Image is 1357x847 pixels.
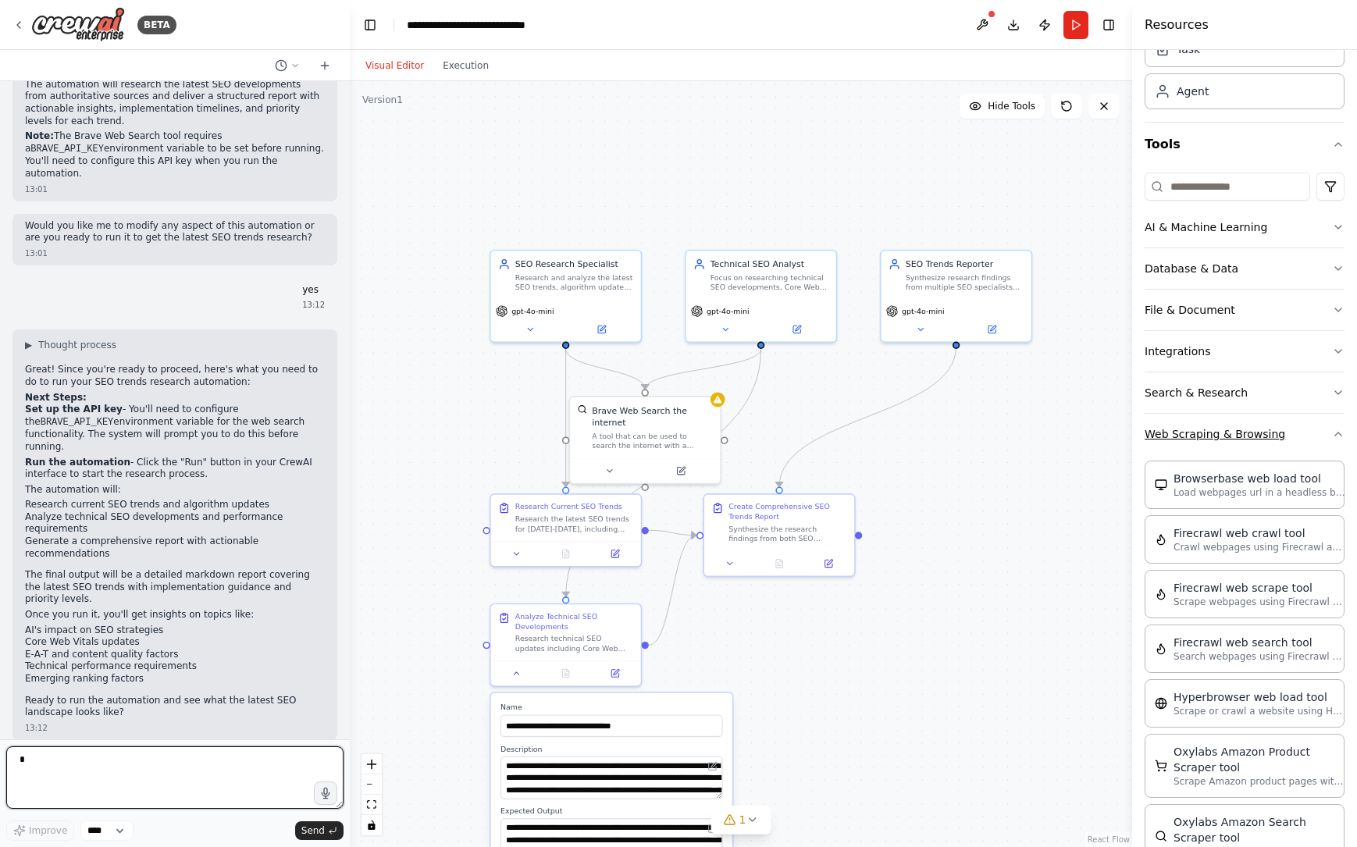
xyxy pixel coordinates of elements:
div: Research Current SEO Trends [515,502,622,511]
label: Name [500,703,722,712]
span: gpt-4o-mini [511,306,554,315]
label: Description [500,744,722,753]
g: Edge from c0f2f86f-b85d-4775-bcf7-be45b026cb46 to a73a0df7-fe1f-475c-8b62-b59a4926ccdf [649,525,696,542]
button: toggle interactivity [362,815,382,835]
button: Send [295,821,344,840]
button: Hide left sidebar [359,14,381,36]
strong: Next Steps: [25,392,87,403]
div: Technical SEO AnalystFocus on researching technical SEO developments, Core Web Vitals updates, cr... [685,250,837,343]
div: Research technical SEO updates including Core Web Vitals changes, Google's crawling and indexing ... [515,634,634,653]
code: BRAVE_API_KEY [30,144,104,155]
div: Oxylabs Amazon Search Scraper tool [1174,814,1345,845]
button: Tools [1145,123,1345,166]
div: SEO Research Specialist [515,258,634,271]
button: No output available [753,557,805,571]
g: Edge from 5591a9b7-bd81-493c-9f13-df865a4be770 to c0f2f86f-b85d-4775-bcf7-be45b026cb46 [560,349,572,487]
p: Great! Since you're ready to proceed, here's what you need to do to run your SEO trends research ... [25,364,325,388]
button: Click to speak your automation idea [314,781,337,805]
code: BRAVE_API_KEY [41,417,114,428]
p: The final output will be a detailed markdown report covering the latest SEO trends with implement... [25,569,325,606]
li: E-A-T and content quality factors [25,649,325,661]
div: Hyperbrowser web load tool [1174,689,1345,705]
span: Send [301,824,325,837]
button: Open in side panel [567,322,636,337]
button: Open in editor [706,759,721,774]
p: - You'll need to configure the environment variable for the web search functionality. The system ... [25,404,325,453]
button: ▶Thought process [25,339,116,351]
div: Technical SEO Analyst [711,258,829,271]
button: fit view [362,795,382,815]
p: Scrape webpages using Firecrawl and return the contents [1174,596,1345,608]
div: Agent [1177,84,1209,99]
li: Emerging ranking factors [25,673,325,685]
button: AI & Machine Learning [1145,207,1345,247]
span: Improve [29,824,67,837]
span: gpt-4o-mini [902,306,944,315]
button: Open in side panel [957,322,1026,337]
nav: breadcrumb [407,17,580,33]
div: Version 1 [362,94,403,106]
div: Brave Web Search the internet [592,404,713,429]
strong: Run the automation [25,457,130,468]
img: BrowserbaseLoadTool [1155,479,1167,491]
div: Analyze Technical SEO Developments [515,612,634,632]
p: Once you run it, you'll get insights on topics like: [25,609,325,621]
button: Switch to previous chat [269,56,306,75]
span: 1 [739,812,746,827]
div: BETA [137,16,176,34]
div: BraveSearchToolBrave Web Search the internetA tool that can be used to search the internet with a... [569,396,721,484]
span: Hide Tools [988,100,1035,112]
div: Research and analyze the latest SEO trends, algorithm updates, and best practices from authoritat... [515,272,634,292]
img: OxylabsAmazonProductScraperTool [1155,760,1167,772]
div: Synthesize research findings from multiple SEO specialists into a comprehensive, actionable repor... [906,272,1024,292]
button: Open in side panel [762,322,831,337]
p: Crawl webpages using Firecrawl and return the contents [1174,541,1345,553]
div: Synthesize the research findings from both SEO specialists to create a comprehensive report on th... [728,524,847,543]
img: FirecrawlCrawlWebsiteTool [1155,533,1167,546]
div: Create Comprehensive SEO Trends Report [728,502,847,521]
p: Load webpages url in a headless browser using Browserbase and return the contents [1174,486,1345,499]
p: The automation will: [25,484,325,496]
button: Hide Tools [960,94,1045,119]
button: Open in editor [706,821,721,836]
button: No output available [540,666,592,681]
button: Improve [6,820,74,841]
h4: Resources [1145,16,1209,34]
div: 13:12 [25,722,325,734]
button: No output available [540,546,592,561]
button: Visual Editor [356,56,433,75]
strong: Set up the API key [25,404,123,415]
div: Research the latest SEO trends for [DATE]-[DATE], including content strategy developments, AI imp... [515,514,634,534]
g: Edge from 7653f1cf-afac-425b-a618-de91ac9e6e20 to a73a0df7-fe1f-475c-8b62-b59a4926ccdf [773,347,962,487]
button: Search & Research [1145,372,1345,413]
button: Open in side panel [646,464,715,479]
button: Open in side panel [594,666,636,681]
img: OxylabsAmazonSearchScraperTool [1155,830,1167,842]
p: The Brave Web Search tool requires a environment variable to be set before running. You'll need t... [25,130,325,180]
button: Database & Data [1145,248,1345,289]
p: Search webpages using Firecrawl and return the results [1174,650,1345,663]
div: SEO Research SpecialistResearch and analyze the latest SEO trends, algorithm updates, and best pr... [490,250,642,343]
div: 13:01 [25,247,325,259]
button: zoom out [362,774,382,795]
label: Expected Output [500,806,722,816]
button: Open in side panel [594,546,636,561]
button: Open in side panel [807,557,849,571]
span: gpt-4o-mini [707,306,749,315]
strong: Note: [25,130,54,141]
g: Edge from 46ce561c-8658-4d64-acbe-d66ccfd6870e to a73a0df7-fe1f-475c-8b62-b59a4926ccdf [649,529,696,651]
p: Scrape or crawl a website using Hyperbrowser and return the contents in properly formatted markdo... [1174,705,1345,717]
p: yes [302,284,325,297]
img: FirecrawlSearchTool [1155,642,1167,655]
button: File & Document [1145,290,1345,330]
g: Edge from d6b7e511-477e-4ac4-8fc2-e861b8e1e861 to f2d5c533-1690-4d5c-93c8-e7d29f862868 [639,349,767,390]
div: Firecrawl web scrape tool [1174,580,1345,596]
div: Create Comprehensive SEO Trends ReportSynthesize the research findings from both SEO specialists ... [703,493,855,577]
span: ▶ [25,339,32,351]
div: Crew [1145,25,1345,122]
button: Start a new chat [312,56,337,75]
li: Technical performance requirements [25,660,325,673]
img: Logo [31,7,125,42]
span: Thought process [38,339,116,351]
button: Integrations [1145,331,1345,372]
